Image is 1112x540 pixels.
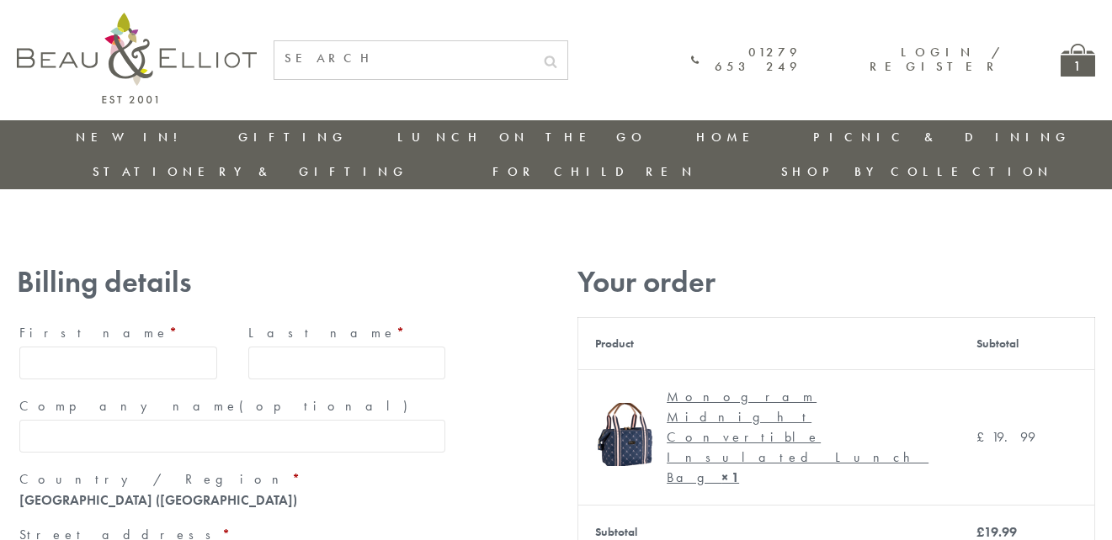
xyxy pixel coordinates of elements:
[595,403,658,466] img: Monogram Midnight Convertible Lunch Bag
[960,317,1094,369] th: Subtotal
[19,320,217,347] label: First name
[274,41,534,76] input: SEARCH
[239,397,418,415] span: (optional)
[17,265,448,299] h3: Billing details
[19,491,297,509] strong: [GEOGRAPHIC_DATA] ([GEOGRAPHIC_DATA])
[691,45,801,75] a: 01279 653 249
[17,13,257,103] img: logo
[248,320,446,347] label: Last name
[93,163,408,180] a: Stationery & Gifting
[1061,44,1095,77] a: 1
[721,469,739,486] strong: × 1
[813,129,1071,146] a: Picnic & Dining
[19,466,445,493] label: Country / Region
[696,129,764,146] a: Home
[667,387,930,488] div: Monogram Midnight Convertible Insulated Lunch Bag
[781,163,1053,180] a: Shop by collection
[492,163,697,180] a: For Children
[76,129,189,146] a: New in!
[397,129,646,146] a: Lunch On The Go
[238,129,348,146] a: Gifting
[870,44,1002,75] a: Login / Register
[976,428,1035,446] bdi: 19.99
[578,317,960,369] th: Product
[595,387,943,488] a: Monogram Midnight Convertible Lunch Bag Monogram Midnight Convertible Insulated Lunch Bag× 1
[976,428,992,446] span: £
[19,393,445,420] label: Company name
[577,265,1095,299] h3: Your order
